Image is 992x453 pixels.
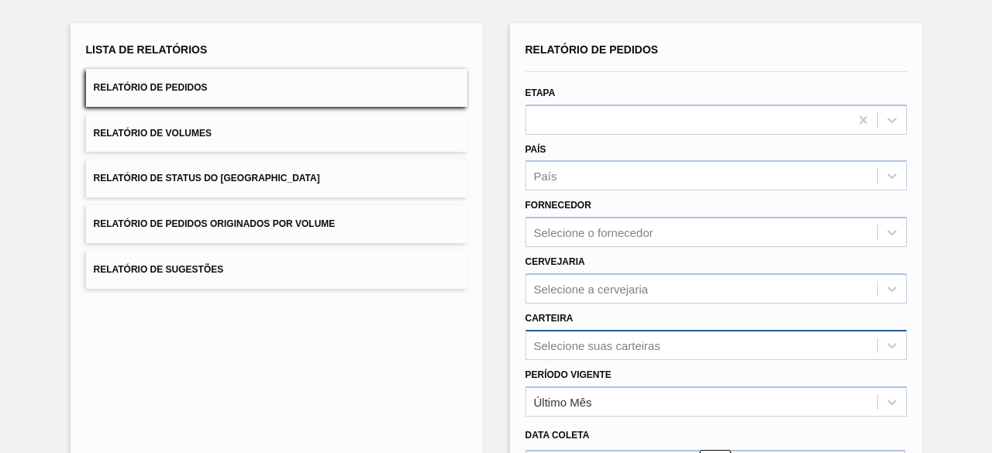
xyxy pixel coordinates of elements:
[525,430,590,441] span: Data coleta
[525,256,585,267] label: Cervejaria
[94,264,224,275] span: Relatório de Sugestões
[94,218,336,229] span: Relatório de Pedidos Originados por Volume
[534,226,653,239] div: Selecione o fornecedor
[525,313,573,324] label: Carteira
[86,205,467,243] button: Relatório de Pedidos Originados por Volume
[94,128,212,139] span: Relatório de Volumes
[525,88,556,98] label: Etapa
[86,160,467,197] button: Relatório de Status do [GEOGRAPHIC_DATA]
[86,69,467,107] button: Relatório de Pedidos
[94,82,208,93] span: Relatório de Pedidos
[525,369,611,380] label: Período Vigente
[525,43,659,56] span: Relatório de Pedidos
[86,43,208,56] span: Lista de Relatórios
[86,115,467,153] button: Relatório de Volumes
[525,144,546,155] label: País
[534,282,649,295] div: Selecione a cervejaria
[94,173,320,184] span: Relatório de Status do [GEOGRAPHIC_DATA]
[534,395,592,408] div: Último Mês
[534,338,660,352] div: Selecione suas carteiras
[86,251,467,289] button: Relatório de Sugestões
[534,170,557,183] div: País
[525,200,591,211] label: Fornecedor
